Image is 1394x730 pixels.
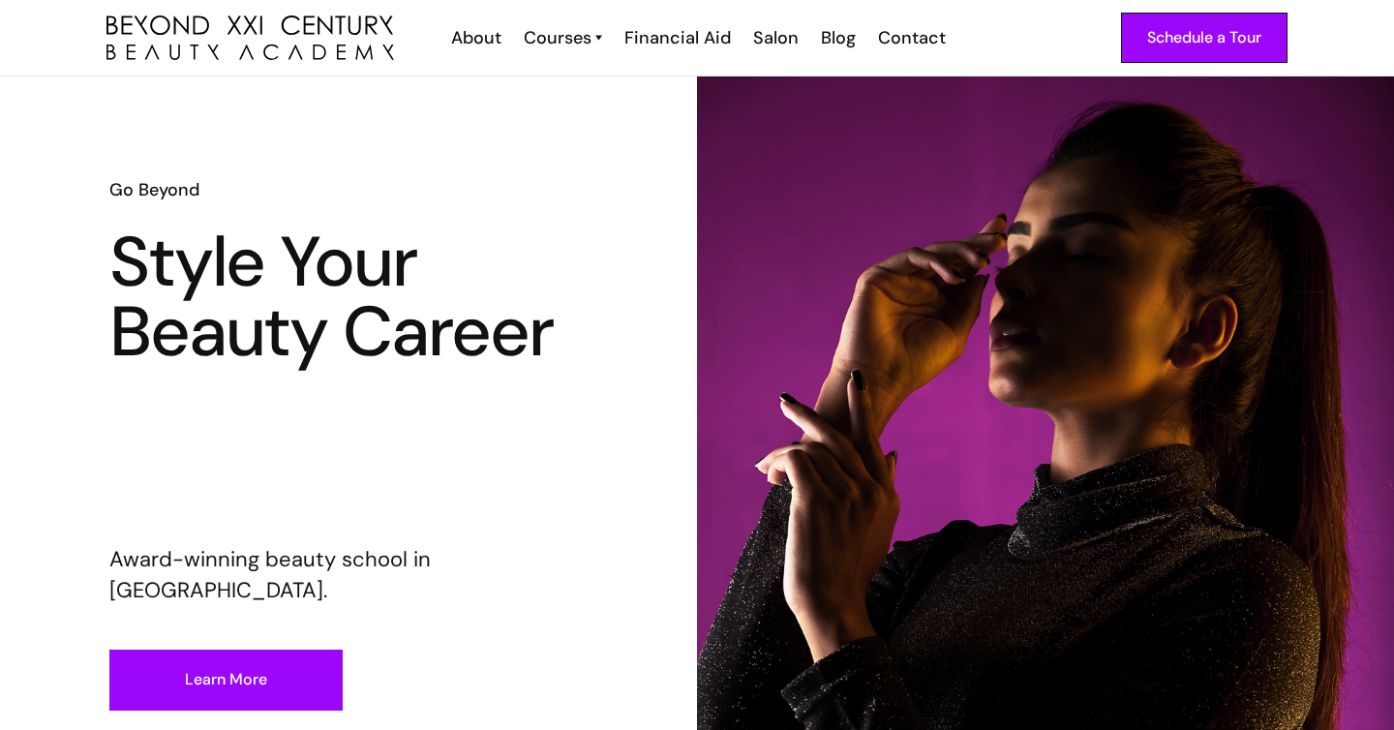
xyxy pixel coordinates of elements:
[109,650,343,711] a: Learn More
[821,25,856,50] div: Blog
[109,228,588,367] h1: Style Your Beauty Career
[865,25,955,50] a: Contact
[106,15,394,61] img: beyond 21st century beauty academy logo
[439,25,511,50] a: About
[753,25,799,50] div: Salon
[106,15,394,61] a: home
[624,25,731,50] div: Financial Aid
[808,25,865,50] a: Blog
[878,25,946,50] div: Contact
[524,25,591,50] div: Courses
[109,177,588,202] h6: Go Beyond
[109,544,588,606] p: Award-winning beauty school in [GEOGRAPHIC_DATA].
[1147,25,1261,50] div: Schedule a Tour
[1121,13,1288,63] a: Schedule a Tour
[741,25,808,50] a: Salon
[451,25,501,50] div: About
[524,25,602,50] a: Courses
[612,25,741,50] a: Financial Aid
